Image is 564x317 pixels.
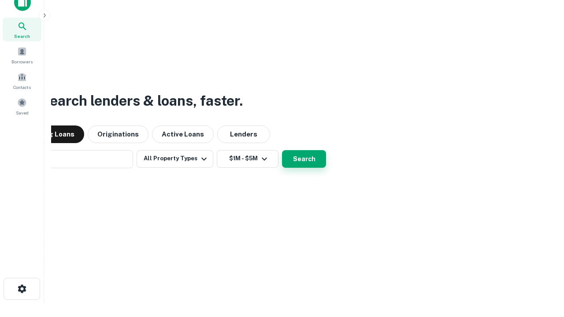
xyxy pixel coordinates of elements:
[14,33,30,40] span: Search
[13,84,31,91] span: Contacts
[152,125,214,143] button: Active Loans
[3,94,41,118] a: Saved
[11,58,33,65] span: Borrowers
[137,150,213,168] button: All Property Types
[40,90,243,111] h3: Search lenders & loans, faster.
[3,18,41,41] a: Search
[3,43,41,67] a: Borrowers
[282,150,326,168] button: Search
[217,125,270,143] button: Lenders
[3,69,41,92] a: Contacts
[88,125,148,143] button: Originations
[16,109,29,116] span: Saved
[217,150,278,168] button: $1M - $5M
[520,247,564,289] iframe: Chat Widget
